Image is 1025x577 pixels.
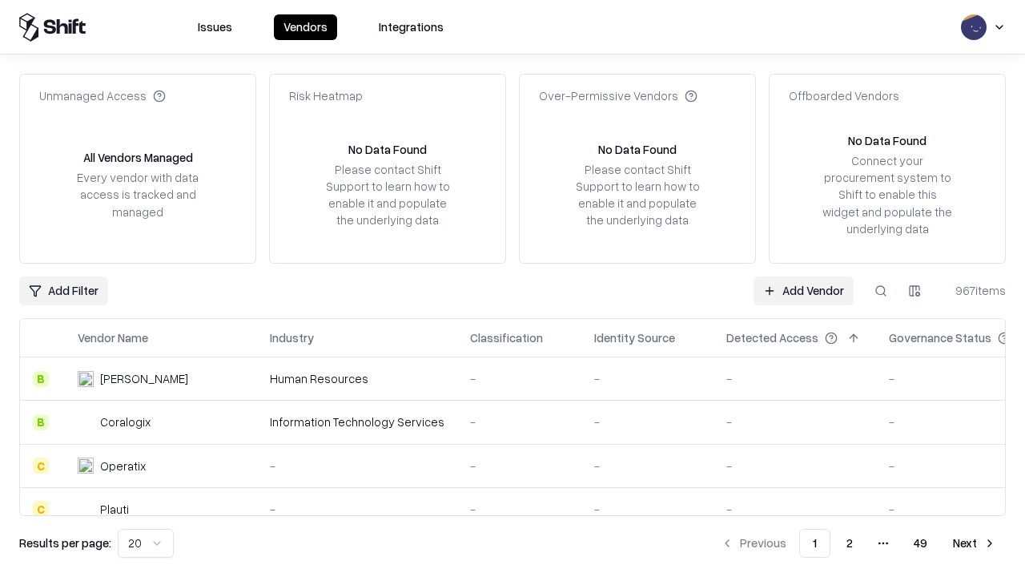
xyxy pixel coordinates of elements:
div: Plauti [100,501,129,518]
img: Deel [78,371,94,387]
button: 2 [834,529,866,558]
div: - [594,370,701,387]
button: Vendors [274,14,337,40]
div: Identity Source [594,329,675,346]
div: Please contact Shift Support to learn how to enable it and populate the underlying data [321,161,454,229]
div: Detected Access [726,329,818,346]
div: Every vendor with data access is tracked and managed [71,169,204,220]
div: Classification [470,329,543,346]
img: Operatix [78,458,94,474]
div: No Data Found [348,141,427,158]
div: Unmanaged Access [39,87,166,104]
nav: pagination [711,529,1006,558]
button: Issues [188,14,242,40]
a: Add Vendor [754,276,854,305]
div: - [270,458,444,474]
div: - [594,414,701,430]
div: - [726,370,863,387]
div: - [470,414,569,430]
div: - [594,501,701,518]
div: 967 items [942,282,1006,299]
p: Results per page: [19,535,111,551]
div: Over-Permissive Vendors [539,87,697,104]
div: Operatix [100,458,146,474]
div: No Data Found [848,132,927,149]
div: No Data Found [598,141,677,158]
img: Plauti [78,501,94,517]
div: Coralogix [100,414,151,430]
button: Next [943,529,1006,558]
div: All Vendors Managed [83,149,193,166]
div: Risk Heatmap [289,87,363,104]
button: 1 [799,529,830,558]
div: Human Resources [270,370,444,387]
div: - [726,501,863,518]
img: Coralogix [78,414,94,430]
div: Information Technology Services [270,414,444,430]
div: Offboarded Vendors [789,87,899,104]
div: B [33,414,49,430]
div: - [470,458,569,474]
div: - [726,414,863,430]
div: - [726,458,863,474]
div: C [33,501,49,517]
div: - [594,458,701,474]
div: - [270,501,444,518]
button: 49 [901,529,940,558]
div: Connect your procurement system to Shift to enable this widget and populate the underlying data [821,152,954,237]
div: - [470,370,569,387]
div: Vendor Name [78,329,148,346]
div: Please contact Shift Support to learn how to enable it and populate the underlying data [571,161,704,229]
div: B [33,371,49,387]
button: Integrations [369,14,453,40]
div: Industry [270,329,314,346]
div: C [33,458,49,474]
div: Governance Status [889,329,991,346]
div: [PERSON_NAME] [100,370,188,387]
button: Add Filter [19,276,108,305]
div: - [470,501,569,518]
